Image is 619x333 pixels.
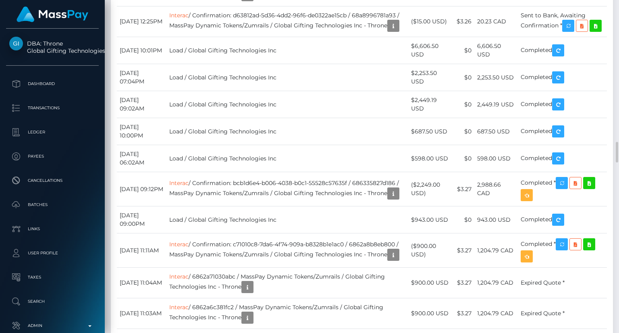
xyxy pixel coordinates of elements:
[9,150,96,162] p: Payees
[408,37,454,64] td: $6,606.50 USD
[166,64,408,91] td: Load / Global Gifting Technologies Inc
[474,64,518,91] td: 2,253.50 USD
[9,199,96,211] p: Batches
[166,37,408,64] td: Load / Global Gifting Technologies Inc
[169,12,189,19] a: Interac
[169,241,189,248] a: Interac
[454,118,474,145] td: $0
[166,172,408,206] td: / Confirmation: bcb1d6e4-b006-4038-b0c1-55528c57635f / 686335827d186 / MassPay Dynamic Tokens/Zum...
[6,291,99,312] a: Search
[454,298,474,329] td: $3.27
[454,37,474,64] td: $0
[166,233,408,268] td: / Confirmation: c71010c8-7da6-4f74-909a-b8328b1e1ac0 / 6862a8b8eb800 / MassPay Dynamic Tokens/Zum...
[518,298,607,329] td: Expired Quote *
[6,171,99,191] a: Cancellations
[9,247,96,259] p: User Profile
[6,122,99,142] a: Ledger
[6,146,99,166] a: Payees
[6,219,99,239] a: Links
[166,118,408,145] td: Load / Global Gifting Technologies Inc
[169,179,189,187] a: Interac
[408,233,454,268] td: ($900.00 USD)
[117,206,166,233] td: [DATE] 09:00PM
[117,268,166,298] td: [DATE] 11:04AM
[6,40,99,54] span: DBA: Throne Global Gifting Technologies Inc
[408,91,454,118] td: $2,449.19 USD
[6,195,99,215] a: Batches
[117,145,166,172] td: [DATE] 06:02AM
[408,64,454,91] td: $2,253.50 USD
[454,206,474,233] td: $0
[518,206,607,233] td: Completed
[408,118,454,145] td: $687.50 USD
[169,304,189,311] a: Interac
[474,91,518,118] td: 2,449.19 USD
[408,6,454,37] td: ($15.00 USD)
[408,172,454,206] td: ($2,249.00 USD)
[9,126,96,138] p: Ledger
[9,37,23,50] img: Global Gifting Technologies Inc
[9,320,96,332] p: Admin
[518,233,607,268] td: Completed *
[518,37,607,64] td: Completed
[474,172,518,206] td: 2,988.66 CAD
[518,6,607,37] td: Sent to Bank, Awaiting Confirmation *
[518,118,607,145] td: Completed
[166,145,408,172] td: Load / Global Gifting Technologies Inc
[117,298,166,329] td: [DATE] 11:03AM
[518,91,607,118] td: Completed
[454,64,474,91] td: $0
[474,298,518,329] td: 1,204.79 CAD
[166,91,408,118] td: Load / Global Gifting Technologies Inc
[6,74,99,94] a: Dashboard
[474,145,518,172] td: 598.00 USD
[6,267,99,287] a: Taxes
[117,91,166,118] td: [DATE] 09:02AM
[518,172,607,206] td: Completed *
[474,6,518,37] td: 20.23 CAD
[474,37,518,64] td: 6,606.50 USD
[518,145,607,172] td: Completed
[474,233,518,268] td: 1,204.79 CAD
[169,273,189,280] a: Interac
[408,206,454,233] td: $943.00 USD
[117,118,166,145] td: [DATE] 10:00PM
[117,172,166,206] td: [DATE] 09:12PM
[166,6,408,37] td: / Confirmation: d63812ad-5d36-4dd2-96f6-de0322ae15cb / 68a8996781a93 / MassPay Dynamic Tokens/Zum...
[9,175,96,187] p: Cancellations
[9,296,96,308] p: Search
[9,271,96,283] p: Taxes
[454,91,474,118] td: $0
[518,268,607,298] td: Expired Quote *
[454,172,474,206] td: $3.27
[408,268,454,298] td: $900.00 USD
[166,298,408,329] td: / 6862a6c381fc2 / MassPay Dynamic Tokens/Zumrails / Global Gifting Technologies Inc - Throne
[117,64,166,91] td: [DATE] 07:04PM
[117,37,166,64] td: [DATE] 10:01PM
[454,233,474,268] td: $3.27
[9,102,96,114] p: Transactions
[474,268,518,298] td: 1,204.79 CAD
[117,6,166,37] td: [DATE] 12:25PM
[17,6,88,22] img: MassPay Logo
[166,268,408,298] td: / 6862a71030abc / MassPay Dynamic Tokens/Zumrails / Global Gifting Technologies Inc - Throne
[6,243,99,263] a: User Profile
[454,268,474,298] td: $3.27
[518,64,607,91] td: Completed
[9,78,96,90] p: Dashboard
[6,98,99,118] a: Transactions
[9,223,96,235] p: Links
[474,118,518,145] td: 687.50 USD
[454,145,474,172] td: $0
[408,145,454,172] td: $598.00 USD
[408,298,454,329] td: $900.00 USD
[117,233,166,268] td: [DATE] 11:11AM
[474,206,518,233] td: 943.00 USD
[166,206,408,233] td: Load / Global Gifting Technologies Inc
[454,6,474,37] td: $3.26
